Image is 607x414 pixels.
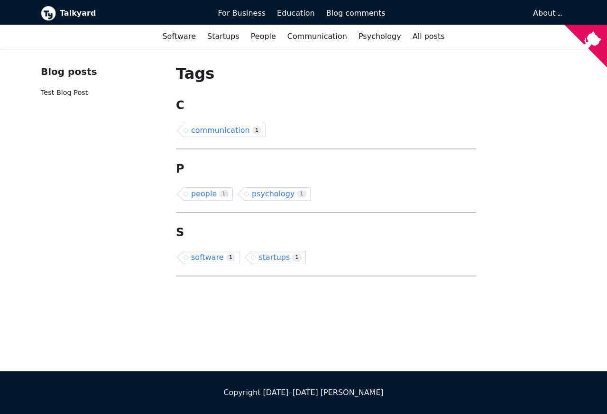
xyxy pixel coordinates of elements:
[251,251,306,264] a: startups1
[176,162,476,176] h2: P
[277,9,315,18] span: Education
[156,28,202,45] a: Software
[321,5,391,21] a: Blog comments
[184,124,266,137] a: communication1
[212,5,271,21] a: For Business
[41,64,161,106] nav: Blog recent posts navigation
[292,254,302,262] span: 1
[184,251,239,264] a: software1
[41,6,56,21] img: Talkyard logo
[252,127,262,135] span: 1
[282,28,353,45] a: Communication
[353,28,407,45] a: Psychology
[407,28,451,45] a: All posts
[533,9,561,18] a: About
[184,187,233,201] a: people1
[41,6,204,21] a: Talkyard logoTalkyard
[41,89,88,96] a: Test Blog Post
[218,9,266,18] span: For Business
[244,187,311,201] a: psychology1
[271,5,321,21] a: Education
[41,386,566,399] div: Copyright [DATE]–[DATE] [PERSON_NAME]
[326,9,386,18] span: Blog comments
[297,190,306,198] span: 1
[60,7,204,19] b: Talkyard
[245,28,282,45] a: People
[202,28,245,45] a: Startups
[226,254,236,262] span: 1
[41,64,161,80] div: Blog posts
[219,190,229,198] span: 1
[176,64,476,83] h1: Tags
[176,98,476,112] h2: C
[176,225,476,239] h2: S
